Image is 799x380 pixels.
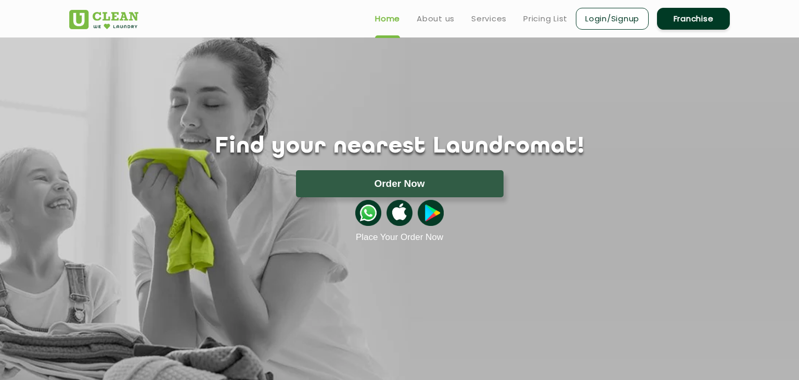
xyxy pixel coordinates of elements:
a: Login/Signup [576,8,649,30]
a: About us [417,12,455,25]
img: whatsappicon.png [355,200,381,226]
img: apple-icon.png [386,200,413,226]
a: Franchise [657,8,730,30]
img: playstoreicon.png [418,200,444,226]
a: Pricing List [523,12,568,25]
h1: Find your nearest Laundromat! [61,134,738,160]
img: UClean Laundry and Dry Cleaning [69,10,138,29]
a: Services [471,12,507,25]
a: Place Your Order Now [356,232,443,243]
a: Home [375,12,400,25]
button: Order Now [296,170,504,197]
